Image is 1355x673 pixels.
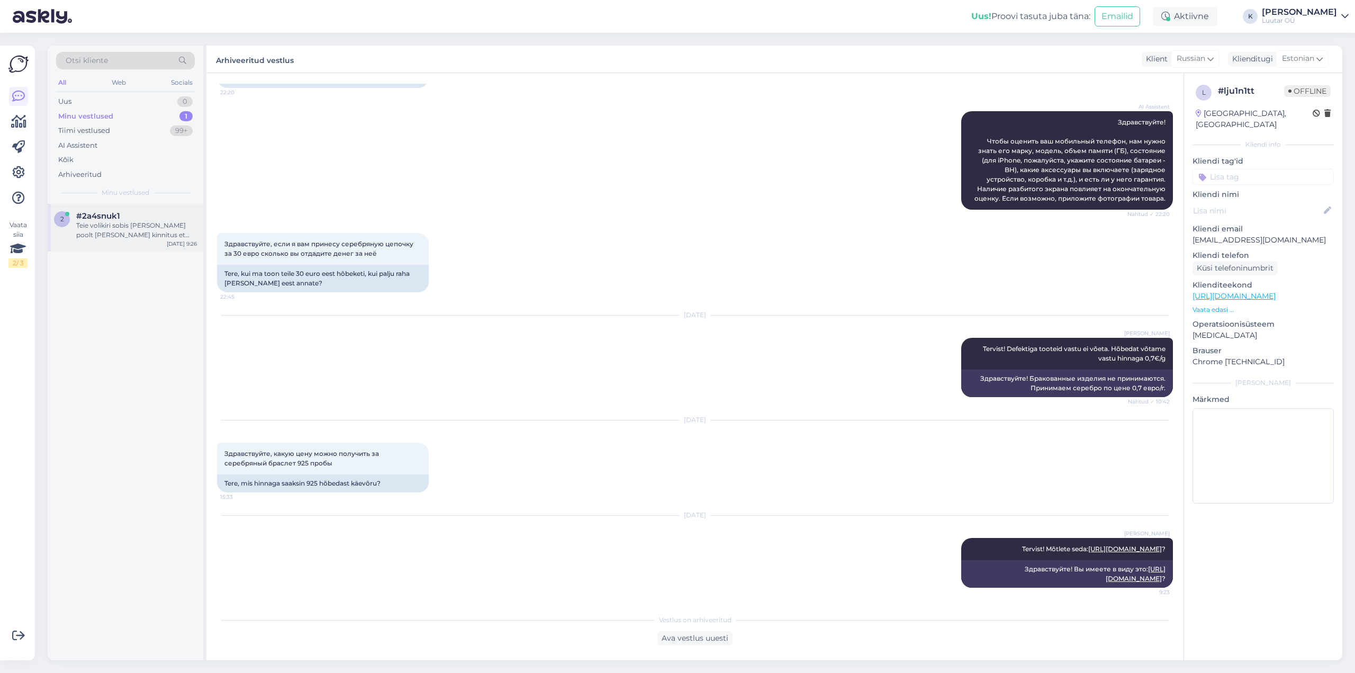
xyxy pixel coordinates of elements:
[657,631,733,645] div: Ava vestlus uuesti
[1022,545,1166,553] span: Tervist! Mõtlete seda: ?
[1193,223,1334,235] p: Kliendi email
[58,96,71,107] div: Uus
[1262,8,1349,25] a: [PERSON_NAME]Luutar OÜ
[217,265,429,292] div: Tere, kui ma toon teile 30 euro eest hõbeketi, kui palju raha [PERSON_NAME] eest annate?
[1193,189,1334,200] p: Kliendi nimi
[1218,85,1284,97] div: # lju1n1tt
[217,415,1173,425] div: [DATE]
[1124,530,1170,537] span: [PERSON_NAME]
[974,118,1167,202] span: Здравствуйте! Чтобы оценить ваш мобильный телефон, нам нужно знать его марку, модель, объем памят...
[76,211,120,221] span: #2a4snuk1
[1243,9,1258,24] div: K
[224,240,415,257] span: Здравствуйте, если я вам принесу серебряную цепочку за 30 евро сколько вы отдадите денег за неё
[8,258,28,268] div: 2 / 3
[169,76,195,89] div: Socials
[1153,7,1217,26] div: Aktiivne
[971,11,991,21] b: Uus!
[8,220,28,268] div: Vaata siia
[1193,250,1334,261] p: Kliendi telefon
[1193,378,1334,388] div: [PERSON_NAME]
[217,510,1173,520] div: [DATE]
[58,155,74,165] div: Kõik
[1193,345,1334,356] p: Brauser
[1130,588,1170,596] span: 9:23
[1193,280,1334,291] p: Klienditeekond
[76,221,197,240] div: Teie volikiri sobis [PERSON_NAME] poolt [PERSON_NAME] kinnitus et kõik korras. Mis juhtus esinduses?
[217,474,429,492] div: Tere, mis hinnaga saaksin 925 hõbedast käevõru?
[1124,329,1170,337] span: [PERSON_NAME]
[224,450,381,467] span: Здравствуйте, какую цену можно получить за серебряный браслет 925 пробы
[1284,85,1331,97] span: Offline
[1193,356,1334,367] p: Chrome [TECHNICAL_ID]
[110,76,128,89] div: Web
[961,370,1173,397] div: Здравствуйте! Бракованные изделия не принимаются. Принимаем серебро по цене 0,7 евро/г.
[217,310,1173,320] div: [DATE]
[1193,394,1334,405] p: Märkmed
[58,111,113,122] div: Minu vestlused
[659,615,731,625] span: Vestlus on arhiveeritud
[58,125,110,136] div: Tiimi vestlused
[1228,53,1273,65] div: Klienditugi
[1095,6,1140,26] button: Emailid
[983,345,1167,362] span: Tervist! Defektiga tooteid vastu ei võeta. Hõbedat võtame vastu hinnaga 0,7€/g
[1193,140,1334,149] div: Kliendi info
[961,560,1173,588] div: Здравствуйте! Вы имеете в виду это: ?
[1202,88,1206,96] span: l
[8,54,29,74] img: Askly Logo
[1193,156,1334,167] p: Kliendi tag'id
[1193,205,1322,217] input: Lisa nimi
[220,293,260,301] span: 22:45
[1130,103,1170,111] span: AI Assistent
[177,96,193,107] div: 0
[1193,330,1334,341] p: [MEDICAL_DATA]
[1196,108,1313,130] div: [GEOGRAPHIC_DATA], [GEOGRAPHIC_DATA]
[1193,305,1334,315] p: Vaata edasi ...
[1193,291,1276,301] a: [URL][DOMAIN_NAME]
[58,140,97,151] div: AI Assistent
[1193,319,1334,330] p: Operatsioonisüsteem
[179,111,193,122] div: 1
[220,88,260,96] span: 22:20
[56,76,68,89] div: All
[1193,235,1334,246] p: [EMAIL_ADDRESS][DOMAIN_NAME]
[167,240,197,248] div: [DATE] 9:26
[1128,398,1170,406] span: Nähtud ✓ 10:42
[220,493,260,501] span: 15:33
[1088,545,1162,553] a: [URL][DOMAIN_NAME]
[170,125,193,136] div: 99+
[216,52,294,66] label: Arhiveeritud vestlus
[1282,53,1314,65] span: Estonian
[1177,53,1205,65] span: Russian
[1262,8,1337,16] div: [PERSON_NAME]
[58,169,102,180] div: Arhiveeritud
[66,55,108,66] span: Otsi kliente
[971,10,1090,23] div: Proovi tasuta juba täna:
[1262,16,1337,25] div: Luutar OÜ
[1142,53,1168,65] div: Klient
[60,215,64,223] span: 2
[1193,261,1278,275] div: Küsi telefoninumbrit
[1127,210,1170,218] span: Nähtud ✓ 22:20
[1193,169,1334,185] input: Lisa tag
[102,188,149,198] span: Minu vestlused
